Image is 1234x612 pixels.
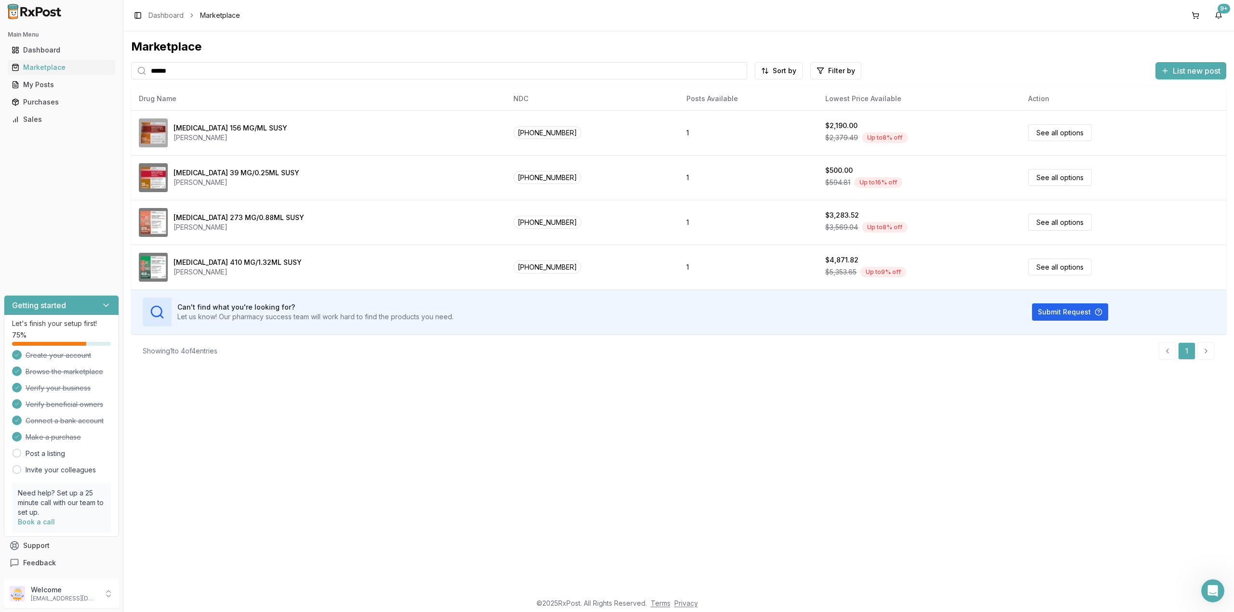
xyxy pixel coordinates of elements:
p: Let's finish your setup first! [12,319,111,328]
div: $500.00 [825,166,853,175]
a: 1 [1178,342,1195,360]
th: Posts Available [679,87,818,110]
a: Sales [8,111,115,128]
div: [MEDICAL_DATA] 156 MG/ML SUSY [174,123,287,133]
span: $594.81 [825,178,850,187]
div: Marketplace [131,39,1226,54]
div: [PERSON_NAME] [174,178,299,187]
th: Lowest Price Available [818,87,1020,110]
a: See all options [1028,259,1092,275]
span: Verify your business [26,383,91,393]
div: Purchases [12,97,111,107]
button: Sales [4,112,119,127]
button: Purchases [4,94,119,110]
div: [MEDICAL_DATA] 273 MG/0.88ML SUSY [174,213,304,222]
a: Purchases [8,93,115,111]
p: Let us know! Our pharmacy success team will work hard to find the products you need. [177,312,454,322]
h3: Can't find what you're looking for? [177,302,454,312]
button: Sort by [755,62,803,79]
span: [PHONE_NUMBER] [513,260,581,273]
div: $3,283.52 [825,210,859,220]
button: Dashboard [4,42,119,58]
a: Invite your colleagues [26,465,96,475]
div: 9+ [1218,4,1230,13]
span: [PHONE_NUMBER] [513,126,581,139]
img: Invega Trinza 410 MG/1.32ML SUSY [139,253,168,282]
span: Make a purchase [26,432,81,442]
span: Sort by [773,66,796,76]
span: Verify beneficial owners [26,400,103,409]
span: $3,569.04 [825,222,858,232]
td: 1 [679,155,818,200]
a: Book a call [18,518,55,526]
button: Support [4,537,119,554]
a: Marketplace [8,59,115,76]
div: [PERSON_NAME] [174,133,287,143]
span: Marketplace [200,11,240,20]
th: NDC [506,87,679,110]
h3: Getting started [12,299,66,311]
a: Privacy [674,599,698,607]
div: Dashboard [12,45,111,55]
a: See all options [1028,169,1092,186]
div: Up to 16 % off [854,177,902,188]
iframe: Intercom live chat [1201,579,1224,602]
button: List new post [1155,62,1226,79]
td: 1 [679,245,818,289]
div: [PERSON_NAME] [174,222,304,232]
img: Invega Sustenna 39 MG/0.25ML SUSY [139,163,168,192]
div: [MEDICAL_DATA] 39 MG/0.25ML SUSY [174,168,299,178]
span: $5,353.65 [825,267,857,277]
div: Up to 8 % off [862,222,908,233]
nav: pagination [1159,342,1215,360]
button: 9+ [1211,8,1226,23]
div: $2,190.00 [825,121,858,130]
nav: breadcrumb [148,11,240,20]
a: My Posts [8,76,115,93]
a: See all options [1028,124,1092,141]
th: Action [1020,87,1226,110]
span: [PHONE_NUMBER] [513,171,581,184]
a: List new post [1155,67,1226,77]
div: Up to 8 % off [862,132,908,143]
span: Connect a bank account [26,416,104,426]
th: Drug Name [131,87,506,110]
a: Dashboard [8,41,115,59]
span: [PHONE_NUMBER] [513,216,581,229]
div: $4,871.82 [825,255,858,265]
p: Need help? Set up a 25 minute call with our team to set up. [18,488,105,517]
span: List new post [1173,65,1221,77]
span: Browse the marketplace [26,367,103,377]
span: $2,379.49 [825,133,858,143]
button: Feedback [4,554,119,572]
img: Invega Trinza 273 MG/0.88ML SUSY [139,208,168,237]
div: [PERSON_NAME] [174,267,302,277]
span: Feedback [23,558,56,568]
a: Dashboard [148,11,184,20]
div: Showing 1 to 4 of 4 entries [143,346,217,356]
p: [EMAIL_ADDRESS][DOMAIN_NAME] [31,595,98,602]
span: Create your account [26,351,91,360]
div: My Posts [12,80,111,90]
img: User avatar [10,586,25,601]
div: Sales [12,115,111,124]
button: Filter by [810,62,861,79]
a: Terms [651,599,671,607]
button: Marketplace [4,60,119,75]
p: Welcome [31,585,98,595]
div: [MEDICAL_DATA] 410 MG/1.32ML SUSY [174,258,302,267]
td: 1 [679,110,818,155]
div: Up to 9 % off [860,267,906,277]
h2: Main Menu [8,31,115,39]
a: See all options [1028,214,1092,231]
span: Filter by [828,66,855,76]
img: Invega Sustenna 156 MG/ML SUSY [139,118,168,147]
div: Marketplace [12,63,111,72]
a: Post a listing [26,449,65,458]
button: Submit Request [1032,303,1108,321]
td: 1 [679,200,818,245]
span: 75 % [12,330,27,340]
button: My Posts [4,77,119,92]
img: RxPost Logo [4,4,66,19]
